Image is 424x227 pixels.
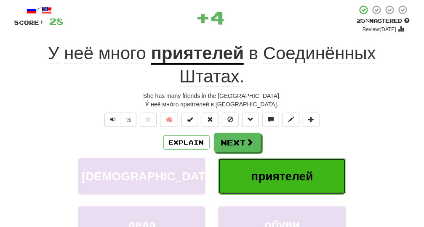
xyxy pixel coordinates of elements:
button: Discuss sentence (alt+u) [262,113,279,127]
div: Text-to-speech controls [103,113,137,127]
button: Explain [163,135,210,150]
span: + [196,5,211,30]
button: Ignore sentence (alt+i) [222,113,239,127]
button: приятелей [218,158,346,195]
button: ½ [121,113,137,127]
span: неё [64,43,93,63]
span: 25 % [357,17,370,24]
div: Mastered [357,17,410,25]
u: приятелей [151,43,244,65]
button: Next [214,133,261,152]
div: У́ неё мно́го прия́телей в [GEOGRAPHIC_DATA]. [14,100,410,108]
button: Add to collection (alt+a) [303,113,320,127]
button: Favorite sentence (alt+f) [140,113,157,127]
span: [DEMOGRAPHIC_DATA] [82,170,217,183]
div: / [14,5,64,15]
button: Edit sentence (alt+d) [283,113,299,127]
span: в [249,43,258,63]
button: Set this sentence to 100% Mastered (alt+m) [181,113,198,127]
span: 4 [211,7,225,28]
small: Review: [DATE] [363,26,396,32]
button: Play sentence audio (ctl+space) [104,113,121,127]
div: She has many friends in the [GEOGRAPHIC_DATA]. [14,92,410,100]
span: . [179,43,376,87]
span: много [99,43,146,63]
span: Score: [14,19,45,26]
button: [DEMOGRAPHIC_DATA] [78,158,205,195]
button: Grammar (alt+g) [242,113,259,127]
button: 🧠 [160,113,178,127]
span: 28 [50,16,64,26]
button: Reset to 0% Mastered (alt+r) [202,113,219,127]
span: приятелей [251,170,313,183]
span: Соединённых [263,43,376,63]
span: Штатах [179,66,240,87]
span: У [48,43,59,63]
